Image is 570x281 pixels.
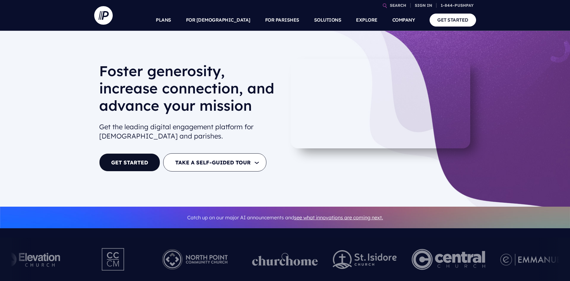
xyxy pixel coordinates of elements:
img: Pushpay_Logo__CCM [89,242,138,276]
a: EXPLORE [356,9,378,31]
button: TAKE A SELF-GUIDED TOUR [163,153,266,171]
a: COMPANY [392,9,415,31]
a: PLANS [156,9,171,31]
h2: Get the leading digital engagement platform for [DEMOGRAPHIC_DATA] and parishes. [99,120,280,144]
img: Central Church Henderson NV [412,242,485,276]
img: pp_logos_2 [333,250,397,269]
p: Catch up on our major AI announcements and [99,211,471,225]
img: Pushpay_Logo__NorthPoint [153,242,237,276]
a: GET STARTED [99,153,160,171]
a: FOR PARISHES [265,9,299,31]
h1: Foster generosity, increase connection, and advance your mission [99,62,280,119]
a: SOLUTIONS [314,9,342,31]
a: see what innovations are coming next. [294,214,383,221]
a: GET STARTED [430,14,476,26]
a: FOR [DEMOGRAPHIC_DATA] [186,9,250,31]
img: pp_logos_1 [252,253,318,266]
